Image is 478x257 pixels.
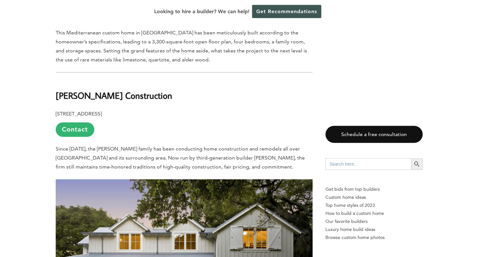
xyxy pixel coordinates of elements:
input: Search here... [325,158,411,170]
a: Contact [56,122,94,137]
p: Get bids from top builders [325,185,423,193]
a: Our favorite builders [325,217,423,225]
a: Schedule a free consultation [325,126,423,143]
a: Custom home ideas [325,193,423,201]
a: Get Recommendations [252,5,321,18]
b: [STREET_ADDRESS] [56,111,102,117]
svg: Search [413,161,420,168]
a: How to build a custom home [325,209,423,217]
a: Browse custom home photos [325,234,423,242]
span: This Mediterranean custom home in [GEOGRAPHIC_DATA] has been meticulously built according to the ... [56,30,307,63]
span: Since [DATE], the [PERSON_NAME] family has been conducting home construction and remodels all ove... [56,146,305,170]
a: Luxury home build ideas [325,225,423,234]
b: [PERSON_NAME] Construction [56,90,172,101]
a: Top home styles of 2023 [325,201,423,209]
